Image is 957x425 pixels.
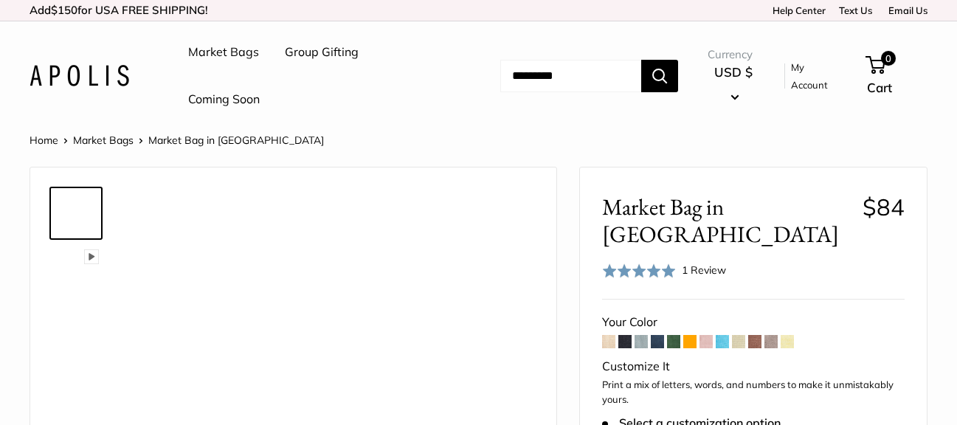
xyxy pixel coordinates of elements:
[285,41,359,63] a: Group Gifting
[30,65,129,86] img: Apolis
[188,41,259,63] a: Market Bags
[867,52,927,100] a: 0 Cart
[602,193,851,248] span: Market Bag in [GEOGRAPHIC_DATA]
[883,4,927,16] a: Email Us
[714,64,753,80] span: USD $
[863,193,905,221] span: $84
[791,58,841,94] a: My Account
[51,3,77,17] span: $150
[49,305,103,358] a: Market Bag in Cognac
[49,364,103,417] a: Market Bag in Cognac
[49,187,103,240] a: Market Bag in Cognac
[767,4,826,16] a: Help Center
[30,134,58,147] a: Home
[839,4,872,16] a: Text Us
[708,61,759,108] button: USD $
[188,89,260,111] a: Coming Soon
[49,246,103,299] a: Market Bag in Cognac
[73,134,134,147] a: Market Bags
[867,80,892,95] span: Cart
[602,378,905,407] p: Print a mix of letters, words, and numbers to make it unmistakably yours.
[148,134,324,147] span: Market Bag in [GEOGRAPHIC_DATA]
[602,356,905,378] div: Customize It
[602,311,905,334] div: Your Color
[682,263,726,277] span: 1 Review
[881,51,896,66] span: 0
[641,60,678,92] button: Search
[708,44,759,65] span: Currency
[500,60,641,92] input: Search...
[30,131,324,150] nav: Breadcrumb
